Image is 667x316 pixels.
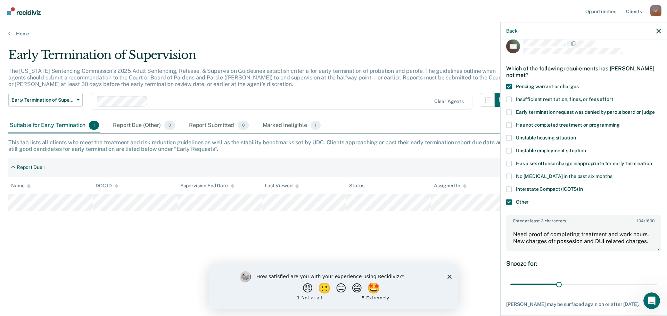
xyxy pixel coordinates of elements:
[516,186,583,191] span: Interstate Compact (ICOTS) in
[650,5,661,16] div: S F
[516,96,613,102] span: Insufficient restitution, fines, or fees effort
[311,121,321,130] span: 1
[8,48,509,68] div: Early Termination of Supervision
[643,292,660,309] iframe: Intercom live chat
[434,99,464,104] div: Clear agents
[516,199,529,204] span: Other
[516,147,586,153] span: Unstable employment situation
[265,183,298,189] div: Last Viewed
[209,264,458,309] iframe: Survey by Kim from Recidiviz
[44,164,46,170] div: 1
[507,225,660,250] textarea: Need proof of completing treatment and work hours. New charges ofr possesion and DUI related char...
[8,31,659,37] a: Home
[516,160,652,166] span: Has a sex offense charge inappropriate for early termination
[516,83,578,89] span: Pending warrant or charges
[506,301,661,307] div: [PERSON_NAME] may be surfaced again on or after [DATE].
[11,97,74,103] span: Early Termination of Supervision
[164,121,175,130] span: 0
[11,183,31,189] div: Name
[434,183,467,189] div: Assigned to
[506,59,661,84] div: Which of the following requirements has [PERSON_NAME] not met?
[507,215,660,223] label: Enter at least 3 characters
[506,259,661,267] div: Snooze for:
[506,28,517,34] button: Back
[188,118,250,133] div: Report Submitted
[96,183,118,189] div: DOC ID
[516,109,654,114] span: Early termination request was denied by parole board or judge
[261,118,322,133] div: Marked Ineligible
[89,121,99,130] span: 1
[637,218,644,223] span: 104
[112,118,176,133] div: Report Due (Other)
[516,135,576,140] span: Unstable housing situation
[17,164,42,170] div: Report Due
[516,173,612,179] span: No [MEDICAL_DATA] in the past six months
[516,122,620,127] span: Has not completed treatment or programming
[637,218,654,223] span: / 1600
[8,68,503,87] p: The [US_STATE] Sentencing Commission’s 2025 Adult Sentencing, Release, & Supervision Guidelines e...
[8,139,659,152] div: This tab lists all clients who meet the treatment and risk reduction guidelines as well as the st...
[8,118,100,133] div: Suitable for Early Termination
[349,183,364,189] div: Status
[650,5,661,16] button: Profile dropdown button
[7,7,41,15] img: Recidiviz
[238,121,248,130] span: 0
[180,183,234,189] div: Supervision End Date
